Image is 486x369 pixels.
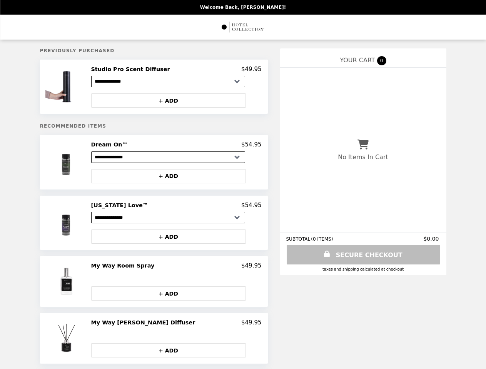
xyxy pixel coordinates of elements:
[377,56,386,65] span: 0
[221,19,265,35] img: Brand Logo
[40,48,268,53] h5: Previously Purchased
[286,267,440,271] div: Taxes and Shipping calculated at checkout
[311,236,333,242] span: ( 0 ITEMS )
[91,286,246,301] button: + ADD
[340,57,375,64] span: YOUR CART
[91,229,246,244] button: + ADD
[423,236,440,242] span: $0.00
[200,5,286,10] p: Welcome Back, [PERSON_NAME]!
[91,343,246,357] button: + ADD
[47,319,88,357] img: My Way Reed Diffuser
[91,319,199,326] h2: My Way [PERSON_NAME] Diffuser
[241,319,262,326] p: $49.95
[338,153,388,161] p: No Items In Cart
[91,66,173,73] h2: Studio Pro Scent Diffuser
[241,141,262,148] p: $54.95
[286,236,311,242] span: SUBTOTAL
[45,202,89,244] img: California Love™
[40,123,268,129] h5: Recommended Items
[241,66,262,73] p: $49.95
[91,151,245,163] select: Select a product variant
[91,141,131,148] h2: Dream On™
[241,202,262,209] p: $54.95
[91,202,152,209] h2: [US_STATE] Love™
[91,262,158,269] h2: My Way Room Spray
[91,93,246,108] button: + ADD
[91,169,246,183] button: + ADD
[91,212,245,223] select: Select a product variant
[91,76,245,87] select: Select a product variant
[241,262,262,269] p: $49.95
[47,262,88,301] img: My Way Room Spray
[45,66,89,108] img: Studio Pro Scent Diffuser
[45,141,89,183] img: Dream On™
